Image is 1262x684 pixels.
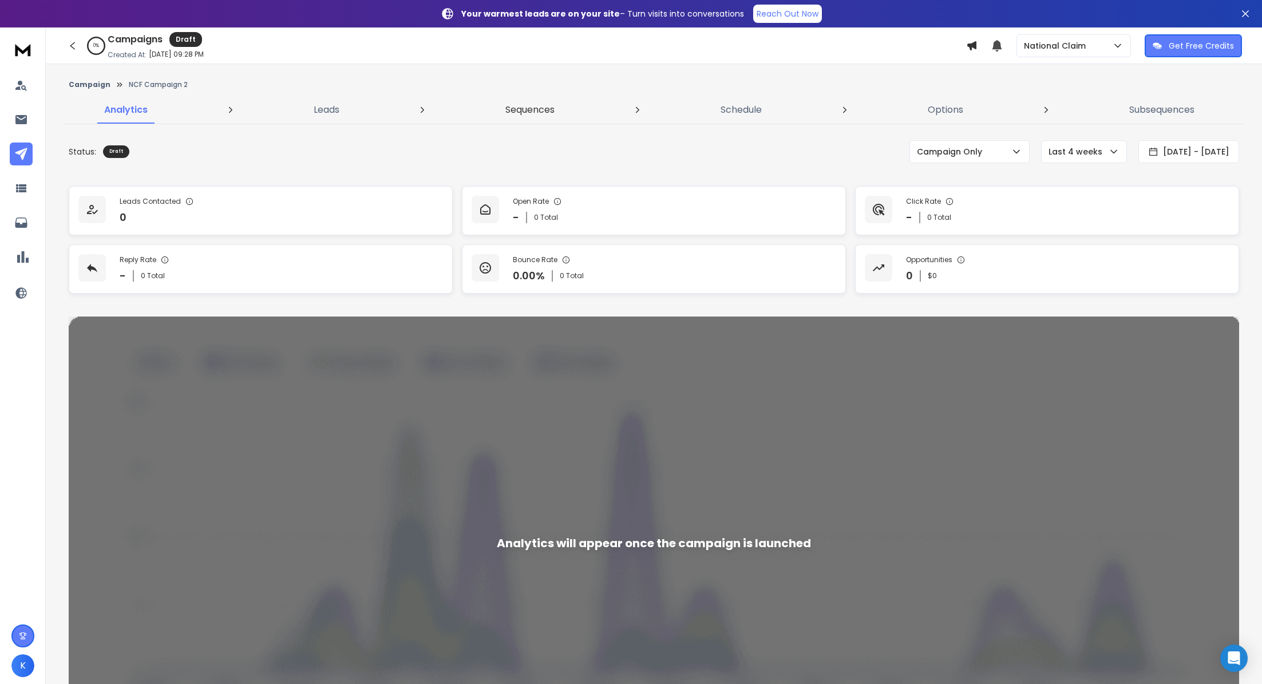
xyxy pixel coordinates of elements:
[499,96,561,124] a: Sequences
[753,5,822,23] a: Reach Out Now
[906,209,912,226] p: -
[1138,140,1239,163] button: [DATE] - [DATE]
[462,186,846,235] a: Open Rate-0 Total
[149,50,204,59] p: [DATE] 09:28 PM
[104,103,148,117] p: Analytics
[120,268,126,284] p: -
[11,39,34,60] img: logo
[129,80,188,89] p: NCF Campaign 2
[560,271,584,280] p: 0 Total
[513,255,557,264] p: Bounce Rate
[714,96,769,124] a: Schedule
[513,197,549,206] p: Open Rate
[917,146,987,157] p: Campaign Only
[906,255,952,264] p: Opportunities
[314,103,339,117] p: Leads
[461,8,620,19] strong: Your warmest leads are on your site
[906,197,941,206] p: Click Rate
[69,146,96,157] p: Status:
[169,32,202,47] div: Draft
[69,244,453,294] a: Reply Rate-0 Total
[108,50,147,60] p: Created At:
[1145,34,1242,57] button: Get Free Credits
[497,535,811,551] div: Analytics will appear once the campaign is launched
[93,42,99,49] p: 0 %
[906,268,913,284] p: 0
[120,209,126,226] p: 0
[513,268,545,284] p: 0.00 %
[1169,40,1234,52] p: Get Free Credits
[1024,40,1090,52] p: National Claim
[462,244,846,294] a: Bounce Rate0.00%0 Total
[307,96,346,124] a: Leads
[69,80,110,89] button: Campaign
[855,244,1239,294] a: Opportunities0$0
[461,8,744,19] p: – Turn visits into conversations
[103,145,129,158] div: Draft
[928,271,937,280] p: $ 0
[120,255,156,264] p: Reply Rate
[921,96,970,124] a: Options
[97,96,155,124] a: Analytics
[757,8,818,19] p: Reach Out Now
[108,33,163,46] h1: Campaigns
[855,186,1239,235] a: Click Rate-0 Total
[120,197,181,206] p: Leads Contacted
[1049,146,1107,157] p: Last 4 weeks
[1122,96,1201,124] a: Subsequences
[1220,645,1248,672] div: Open Intercom Messenger
[141,271,165,280] p: 0 Total
[69,186,453,235] a: Leads Contacted0
[505,103,555,117] p: Sequences
[11,654,34,677] button: K
[721,103,762,117] p: Schedule
[928,103,963,117] p: Options
[534,213,558,222] p: 0 Total
[1129,103,1194,117] p: Subsequences
[513,209,519,226] p: -
[927,213,951,222] p: 0 Total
